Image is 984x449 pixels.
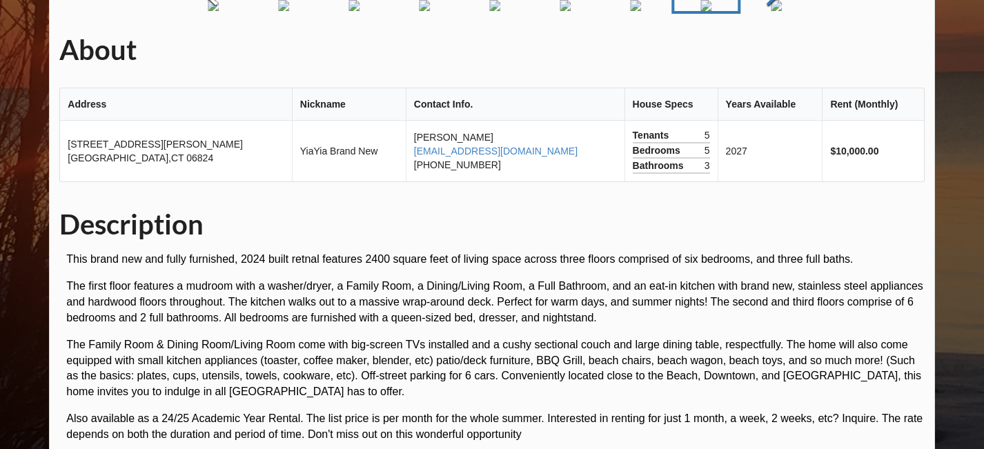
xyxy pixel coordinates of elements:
[414,149,578,160] a: [EMAIL_ADDRESS][DOMAIN_NAME]
[292,124,406,185] td: YiaYia Brand New
[250,1,319,17] a: Go to Slide 4
[39,1,644,17] div: Thumbnail Navigation
[66,255,924,271] p: This brand new and fully furnished, 2024 built retnal features 2400 square feet of living space a...
[391,1,460,17] a: Go to Slide 6
[633,132,673,146] span: Tenants
[718,92,823,124] th: Years Available
[560,3,571,14] img: 12SandyWay%2F2024-03-28%2013.06.04.jpg
[672,1,741,17] a: Go to Slide 10
[490,3,501,14] img: 12SandyWay%2F2024-03-28%2012.59.39.jpg
[292,92,406,124] th: Nickname
[718,124,823,185] td: 2027
[406,92,624,124] th: Contact Info.
[742,1,811,17] a: Go to Slide 11
[624,92,718,124] th: House Specs
[320,1,389,17] a: Go to Slide 5
[420,3,431,14] img: 12SandyWay%2F2024-03-28%2012.54.05.jpg
[531,1,600,17] a: Go to Slide 8
[68,156,213,167] span: [GEOGRAPHIC_DATA] , CT 06824
[822,92,923,124] th: Rent (Monthly)
[705,147,710,161] span: 5
[179,1,248,17] a: Go to Slide 3
[68,142,243,153] span: [STREET_ADDRESS][PERSON_NAME]
[602,1,671,17] a: Go to Slide 9
[66,341,924,403] p: The Family Room & Dining Room/Living Room come with big-screen TVs installed and a cushy sectiona...
[66,415,924,446] p: Also available as a 24/25 Academic Year Rental. The list price is per month for the whole summer....
[59,210,924,246] h1: Description
[633,162,687,176] span: Bathrooms
[461,1,530,17] a: Go to Slide 7
[66,282,924,330] p: The first floor features a mudroom with a washer/dryer, a Family Room, a Dining/Living Room, a Fu...
[633,147,684,161] span: Bedrooms
[705,162,710,176] span: 3
[279,3,290,14] img: 12SandyWay%2F2024-03-28%2012.41.33.jpg
[701,3,712,14] img: 12SandyWay%2F2024-03-28%2013.17.19-1.jpg
[349,3,360,14] img: 12SandyWay%2F2024-03-28%2012.42.21.jpg
[705,132,710,146] span: 5
[406,124,624,185] td: [PERSON_NAME] [PHONE_NUMBER]
[830,149,878,160] b: $10,000.00
[59,36,924,71] h1: About
[631,3,642,14] img: 12SandyWay%2F2024-03-28%2013.16.45-2.jpg
[60,92,291,124] th: Address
